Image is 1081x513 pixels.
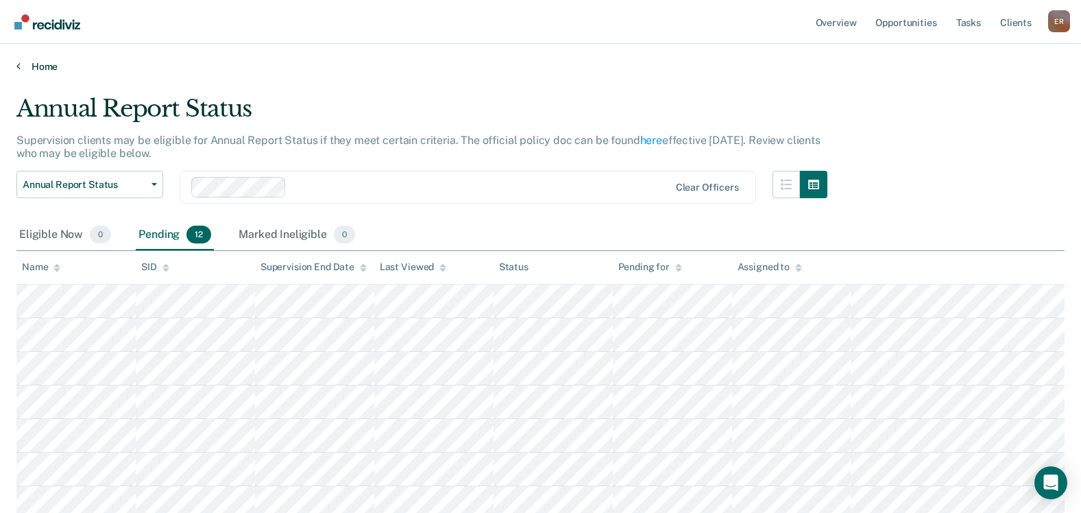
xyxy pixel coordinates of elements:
[236,220,358,250] div: Marked Ineligible0
[16,95,827,134] div: Annual Report Status
[16,134,821,160] p: Supervision clients may be eligible for Annual Report Status if they meet certain criteria. The o...
[380,261,446,273] div: Last Viewed
[22,261,60,273] div: Name
[738,261,802,273] div: Assigned to
[141,261,169,273] div: SID
[136,220,214,250] div: Pending12
[1048,10,1070,32] button: Profile dropdown button
[499,261,529,273] div: Status
[1048,10,1070,32] div: E R
[23,179,146,191] span: Annual Report Status
[618,261,682,273] div: Pending for
[16,171,163,198] button: Annual Report Status
[90,226,111,243] span: 0
[16,60,1065,73] a: Home
[16,220,114,250] div: Eligible Now0
[1034,466,1067,499] div: Open Intercom Messenger
[676,182,739,193] div: Clear officers
[640,134,662,147] a: here
[14,14,80,29] img: Recidiviz
[186,226,211,243] span: 12
[334,226,355,243] span: 0
[260,261,367,273] div: Supervision End Date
